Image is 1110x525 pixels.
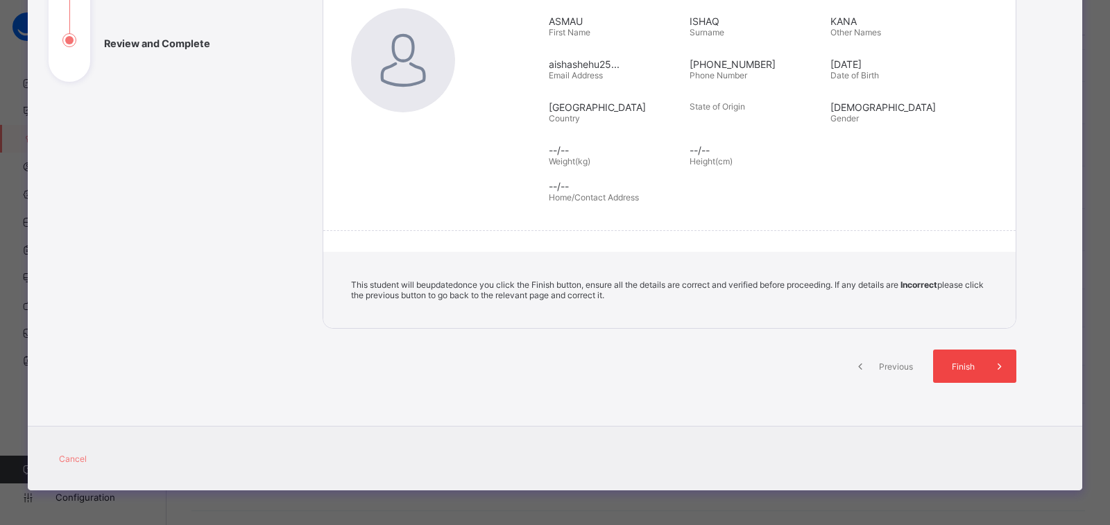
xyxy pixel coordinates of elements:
span: Phone Number [690,70,747,80]
span: First Name [549,27,590,37]
img: default.svg [351,8,455,112]
span: [DEMOGRAPHIC_DATA] [830,101,964,113]
span: [DATE] [830,58,964,70]
span: Other Names [830,27,881,37]
span: Home/Contact Address [549,192,639,203]
span: Date of Birth [830,70,879,80]
span: ISHAQ [690,15,823,27]
span: [PHONE_NUMBER] [690,58,823,70]
span: Country [549,113,580,123]
span: aishashehu25... [549,58,683,70]
span: Height(cm) [690,156,733,166]
span: KANA [830,15,964,27]
span: --/-- [549,144,683,156]
b: Incorrect [900,279,937,290]
span: --/-- [690,144,823,156]
span: Gender [830,113,859,123]
span: ASMAU [549,15,683,27]
span: Previous [877,361,915,372]
span: Email Address [549,70,603,80]
span: Finish [943,361,983,372]
span: Surname [690,27,724,37]
span: [GEOGRAPHIC_DATA] [549,101,683,113]
span: --/-- [549,180,995,192]
span: Weight(kg) [549,156,590,166]
span: This student will be updated once you click the Finish button, ensure all the details are correct... [351,279,984,300]
span: Cancel [59,454,87,464]
span: State of Origin [690,101,745,112]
